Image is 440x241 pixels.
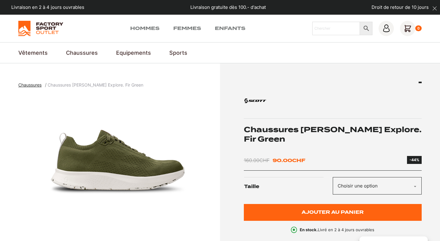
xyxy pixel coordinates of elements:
[259,157,269,163] span: CHF
[244,125,422,144] h1: Chaussures [PERSON_NAME] Explore. Fir Green
[372,4,429,11] p: Droit de retour de 10 jours
[244,204,422,221] button: Ajouter au panier
[300,227,374,233] p: Livré en 2 à 4 jours ouvrables
[116,49,151,57] a: Equipements
[11,4,84,11] p: Livraison en 2 à 4 jours ouvrables
[190,4,266,11] p: Livraison gratuite dès 100.- d'achat
[302,210,364,215] span: Ajouter au panier
[18,21,63,36] img: Factory Sport Outlet
[292,158,305,163] span: CHF
[300,227,318,232] b: En stock.
[130,25,159,32] a: Hommes
[409,157,419,163] div: -44%
[244,157,269,163] bdi: 160.00
[18,82,42,87] span: Chaussures
[215,25,245,32] a: Enfants
[169,49,187,57] a: Sports
[244,177,332,196] label: Taille
[18,82,45,87] a: Chaussures
[66,49,98,57] a: Chaussures
[18,49,48,57] a: Vêtements
[312,22,360,35] input: Chercher
[429,3,440,14] button: dismiss
[273,158,305,163] bdi: 90.00
[18,82,143,89] nav: breadcrumbs
[48,82,143,87] span: Chaussures [PERSON_NAME] Explore. Fir Green
[415,25,422,32] div: 0
[173,25,201,32] a: Femmes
